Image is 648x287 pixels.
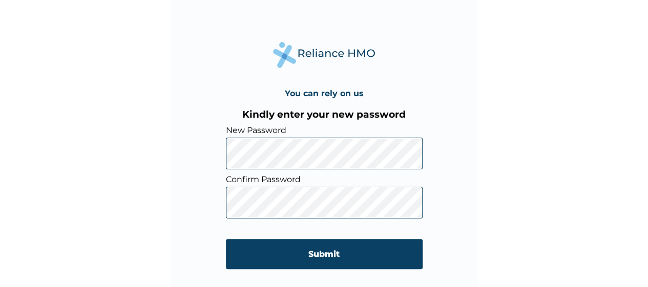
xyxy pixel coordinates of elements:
[226,174,423,184] label: Confirm Password
[273,42,375,68] img: Reliance Health's Logo
[285,89,364,98] h4: You can rely on us
[226,239,423,269] input: Submit
[226,125,423,135] label: New Password
[226,108,423,120] h3: Kindly enter your new password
